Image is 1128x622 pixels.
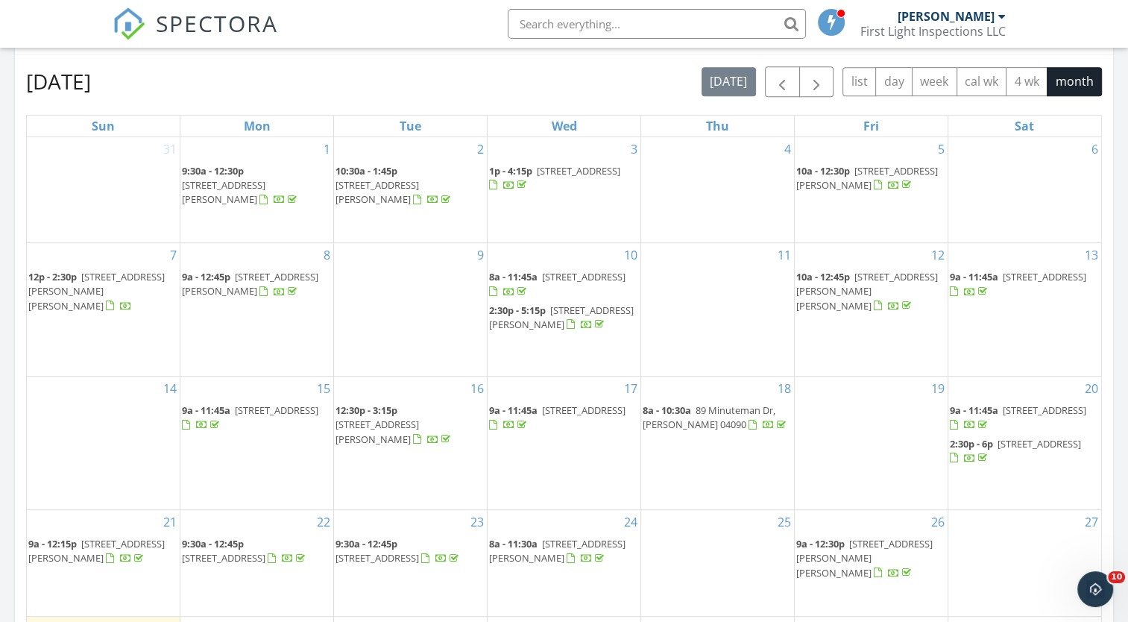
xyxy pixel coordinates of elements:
[182,551,265,565] span: [STREET_ADDRESS]
[621,510,640,534] a: Go to September 24, 2025
[957,67,1007,96] button: cal wk
[796,535,946,582] a: 9a - 12:30p [STREET_ADDRESS][PERSON_NAME][PERSON_NAME]
[794,137,948,243] td: Go to September 5, 2025
[799,66,834,97] button: Next month
[335,403,453,445] a: 12:30p - 3:15p [STREET_ADDRESS][PERSON_NAME]
[335,403,397,417] span: 12:30p - 3:15p
[765,66,800,97] button: Previous month
[794,510,948,617] td: Go to September 26, 2025
[156,7,278,39] span: SPECTORA
[621,377,640,400] a: Go to September 17, 2025
[1088,137,1101,161] a: Go to September 6, 2025
[180,377,334,510] td: Go to September 15, 2025
[775,377,794,400] a: Go to September 18, 2025
[335,164,453,206] a: 10:30a - 1:45p [STREET_ADDRESS][PERSON_NAME]
[113,7,145,40] img: The Best Home Inspection Software - Spectora
[27,137,180,243] td: Go to August 31, 2025
[28,537,165,565] span: [STREET_ADDRESS][PERSON_NAME]
[182,402,332,434] a: 9a - 11:45a [STREET_ADDRESS]
[489,163,639,195] a: 1p - 4:15p [STREET_ADDRESS]
[950,437,993,450] span: 2:30p - 6p
[950,403,998,417] span: 9a - 11:45a
[1108,571,1125,583] span: 10
[182,537,308,565] a: 9:30a - 12:45p [STREET_ADDRESS]
[489,537,538,550] span: 8a - 11:30a
[775,243,794,267] a: Go to September 11, 2025
[643,403,789,431] a: 8a - 10:30a 89 Minuteman Dr, [PERSON_NAME] 04090
[314,510,333,534] a: Go to September 22, 2025
[796,164,850,178] span: 10a - 12:30p
[950,270,998,283] span: 9a - 11:45a
[1006,67,1047,96] button: 4 wk
[488,137,641,243] td: Go to September 3, 2025
[474,137,487,161] a: Go to September 2, 2025
[321,243,333,267] a: Go to September 8, 2025
[28,270,77,283] span: 12p - 2:30p
[182,164,244,178] span: 9:30a - 12:30p
[167,243,180,267] a: Go to September 7, 2025
[548,116,579,136] a: Wednesday
[508,9,806,39] input: Search everything...
[842,67,876,96] button: list
[796,270,850,283] span: 10a - 12:45p
[334,377,488,510] td: Go to September 16, 2025
[474,243,487,267] a: Go to September 9, 2025
[182,537,244,550] span: 9:30a - 12:45p
[27,377,180,510] td: Go to September 14, 2025
[489,402,639,434] a: 9a - 11:45a [STREET_ADDRESS]
[796,537,845,550] span: 9a - 12:30p
[335,178,419,206] span: [STREET_ADDRESS][PERSON_NAME]
[643,403,775,431] span: 89 Minuteman Dr, [PERSON_NAME] 04090
[1082,510,1101,534] a: Go to September 27, 2025
[875,67,913,96] button: day
[160,137,180,161] a: Go to August 31, 2025
[948,137,1101,243] td: Go to September 6, 2025
[640,377,794,510] td: Go to September 18, 2025
[182,164,300,206] a: 9:30a - 12:30p [STREET_ADDRESS][PERSON_NAME]
[182,403,318,431] a: 9a - 11:45a [STREET_ADDRESS]
[489,537,626,565] span: [STREET_ADDRESS][PERSON_NAME]
[643,403,691,417] span: 8a - 10:30a
[950,268,1100,301] a: 9a - 11:45a [STREET_ADDRESS]
[542,270,626,283] span: [STREET_ADDRESS]
[28,268,178,315] a: 12p - 2:30p [STREET_ADDRESS][PERSON_NAME][PERSON_NAME]
[950,402,1100,434] a: 9a - 11:45a [STREET_ADDRESS]
[489,537,626,565] a: 8a - 11:30a [STREET_ADDRESS][PERSON_NAME]
[489,270,538,283] span: 8a - 11:45a
[796,268,946,315] a: 10a - 12:45p [STREET_ADDRESS][PERSON_NAME][PERSON_NAME]
[489,164,532,178] span: 1p - 4:15p
[182,403,230,417] span: 9a - 11:45a
[950,436,1100,468] a: 2:30p - 6p [STREET_ADDRESS]
[621,243,640,267] a: Go to September 10, 2025
[796,537,933,579] a: 9a - 12:30p [STREET_ADDRESS][PERSON_NAME][PERSON_NAME]
[1003,403,1086,417] span: [STREET_ADDRESS]
[703,116,732,136] a: Thursday
[948,377,1101,510] td: Go to September 20, 2025
[488,377,641,510] td: Go to September 17, 2025
[948,243,1101,377] td: Go to September 13, 2025
[335,418,419,445] span: [STREET_ADDRESS][PERSON_NAME]
[948,510,1101,617] td: Go to September 27, 2025
[113,20,278,51] a: SPECTORA
[1082,243,1101,267] a: Go to September 13, 2025
[1047,67,1102,96] button: month
[1012,116,1037,136] a: Saturday
[898,9,995,24] div: [PERSON_NAME]
[182,270,318,298] span: [STREET_ADDRESS][PERSON_NAME]
[794,377,948,510] td: Go to September 19, 2025
[796,270,938,312] span: [STREET_ADDRESS][PERSON_NAME][PERSON_NAME]
[397,116,424,136] a: Tuesday
[489,403,626,431] a: 9a - 11:45a [STREET_ADDRESS]
[335,402,485,449] a: 12:30p - 3:15p [STREET_ADDRESS][PERSON_NAME]
[1082,377,1101,400] a: Go to September 20, 2025
[182,178,265,206] span: [STREET_ADDRESS][PERSON_NAME]
[489,403,538,417] span: 9a - 11:45a
[640,510,794,617] td: Go to September 25, 2025
[928,510,948,534] a: Go to September 26, 2025
[182,270,318,298] a: 9a - 12:45p [STREET_ADDRESS][PERSON_NAME]
[180,137,334,243] td: Go to September 1, 2025
[488,510,641,617] td: Go to September 24, 2025
[489,164,620,192] a: 1p - 4:15p [STREET_ADDRESS]
[27,510,180,617] td: Go to September 21, 2025
[628,137,640,161] a: Go to September 3, 2025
